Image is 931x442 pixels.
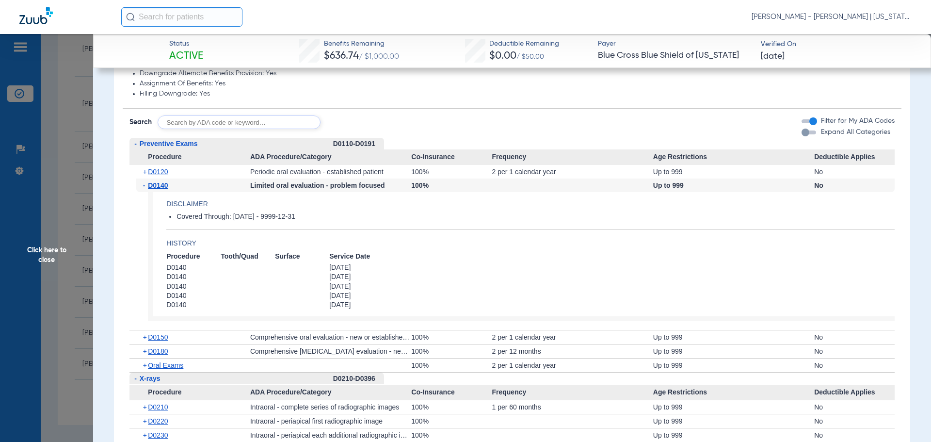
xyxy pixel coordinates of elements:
span: Tooth/Quad [221,252,275,261]
div: Up to 999 [653,400,814,414]
span: + [143,330,148,344]
div: D0110-D0191 [333,138,384,150]
div: Up to 999 [653,330,814,344]
span: Deductible Applies [814,149,895,165]
span: Surface [275,252,329,261]
span: D0180 [148,347,168,355]
div: 100% [411,165,492,179]
span: / $50.00 [516,53,544,60]
li: Filling Downgrade: Yes [140,90,895,98]
span: / $1,000.00 [359,53,399,61]
span: Active [169,49,203,63]
span: + [143,359,148,372]
div: 2 per 1 calendar year [492,330,653,344]
span: X-rays [140,375,161,382]
li: Downgrade Alternate Benefits Provision: Yes [140,69,895,78]
span: Verified On [761,39,915,49]
span: D0220 [148,417,168,425]
div: Intraoral - periapical each additional radiographic image [250,428,411,442]
span: Deductible Applies [814,385,895,400]
span: Preventive Exams [140,140,198,147]
div: Up to 999 [653,414,814,428]
div: 100% [411,428,492,442]
span: + [143,428,148,442]
span: D0140 [166,272,221,281]
div: Up to 999 [653,344,814,358]
div: Up to 999 [653,179,814,192]
div: Comprehensive oral evaluation - new or established patient [250,330,411,344]
span: [DATE] [329,272,384,281]
h4: History [166,238,895,248]
div: Up to 999 [653,359,814,372]
img: Zuub Logo [19,7,53,24]
span: [DATE] [329,291,384,300]
div: 100% [411,179,492,192]
div: No [814,344,895,358]
span: Expand All Categories [821,129,890,135]
span: ADA Procedure/Category [250,385,411,400]
span: Age Restrictions [653,149,814,165]
span: Search [129,117,152,127]
div: 2 per 12 months [492,344,653,358]
span: + [143,344,148,358]
div: No [814,330,895,344]
h4: Disclaimer [166,199,895,209]
div: 100% [411,330,492,344]
input: Search by ADA code or keyword… [158,115,321,129]
span: $636.74 [324,51,359,61]
li: Assignment Of Benefits: Yes [140,80,895,88]
div: D0210-D0396 [333,373,384,385]
div: Periodic oral evaluation - established patient [250,165,411,179]
div: 100% [411,414,492,428]
div: 100% [411,344,492,358]
div: No [814,359,895,372]
span: Procedure [166,252,221,261]
div: 100% [411,359,492,372]
span: Oral Exams [148,361,183,369]
div: Intraoral - complete series of radiographic images [250,400,411,414]
span: D0150 [148,333,168,341]
span: [PERSON_NAME] - [PERSON_NAME] | [US_STATE] Family Dentistry [752,12,912,22]
div: No [814,400,895,414]
span: $0.00 [489,51,516,61]
span: Frequency [492,385,653,400]
span: + [143,414,148,428]
span: Deductible Remaining [489,39,559,49]
div: 100% [411,400,492,414]
span: Service Date [329,252,384,261]
span: Payer [598,39,753,49]
img: Search Icon [126,13,135,21]
li: Covered Through: [DATE] - 9999-12-31 [177,213,895,221]
div: Up to 999 [653,165,814,179]
div: Comprehensive [MEDICAL_DATA] evaluation - new or established patient [250,344,411,358]
div: Limited oral evaluation - problem focused [250,179,411,192]
span: D0210 [148,403,168,411]
span: - [134,140,137,147]
input: Search for patients [121,7,242,27]
div: No [814,428,895,442]
div: 2 per 1 calendar year [492,165,653,179]
span: Age Restrictions [653,385,814,400]
div: No [814,165,895,179]
div: No [814,414,895,428]
span: + [143,165,148,179]
span: D0140 [166,282,221,291]
iframe: Chat Widget [883,395,931,442]
span: Co-Insurance [411,149,492,165]
span: D0140 [148,181,168,189]
span: [DATE] [761,50,785,63]
span: ADA Procedure/Category [250,149,411,165]
span: Benefits Remaining [324,39,399,49]
span: Co-Insurance [411,385,492,400]
span: - [143,179,148,192]
div: Intraoral - periapical first radiographic image [250,414,411,428]
span: Frequency [492,149,653,165]
div: No [814,179,895,192]
span: D0140 [166,291,221,300]
span: [DATE] [329,300,384,310]
span: [DATE] [329,282,384,291]
label: Filter for My ADA Codes [819,116,895,126]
